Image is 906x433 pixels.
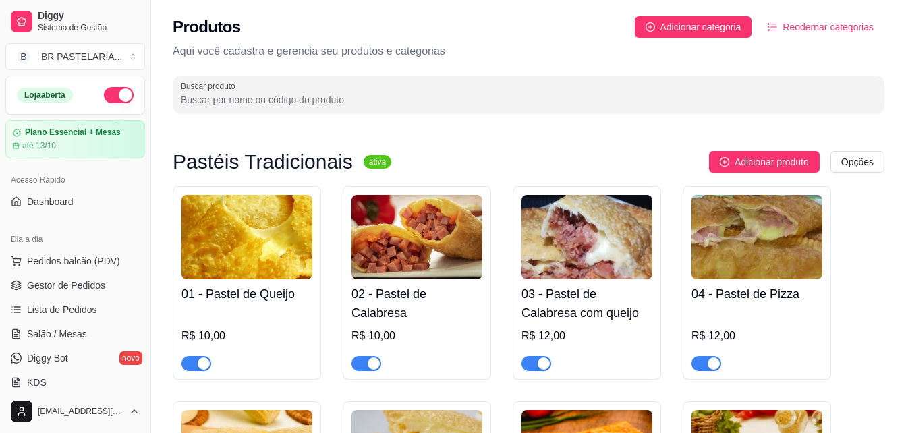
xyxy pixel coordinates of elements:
div: R$ 10,00 [351,328,482,344]
p: Aqui você cadastra e gerencia seu produtos e categorias [173,43,884,59]
article: até 13/10 [22,140,56,151]
span: Adicionar produto [735,154,809,169]
button: Select a team [5,43,145,70]
span: KDS [27,376,47,389]
span: Diggy [38,10,140,22]
img: product-image [521,195,652,279]
img: product-image [351,195,482,279]
label: Buscar produto [181,80,240,92]
sup: ativa [364,155,391,169]
a: Plano Essencial + Mesasaté 13/10 [5,120,145,158]
button: [EMAIL_ADDRESS][DOMAIN_NAME] [5,395,145,428]
h4: 03 - Pastel de Calabresa com queijo [521,285,652,322]
img: product-image [181,195,312,279]
span: Lista de Pedidos [27,303,97,316]
span: Reodernar categorias [783,20,874,34]
article: Plano Essencial + Mesas [25,127,121,138]
div: Dia a dia [5,229,145,250]
a: Gestor de Pedidos [5,275,145,296]
span: Adicionar categoria [660,20,741,34]
button: Opções [830,151,884,173]
a: KDS [5,372,145,393]
div: R$ 12,00 [691,328,822,344]
div: R$ 10,00 [181,328,312,344]
h4: 02 - Pastel de Calabresa [351,285,482,322]
a: Lista de Pedidos [5,299,145,320]
span: Sistema de Gestão [38,22,140,33]
button: Adicionar categoria [635,16,752,38]
span: Opções [841,154,874,169]
span: plus-circle [720,157,729,167]
div: R$ 12,00 [521,328,652,344]
button: Pedidos balcão (PDV) [5,250,145,272]
img: product-image [691,195,822,279]
div: Acesso Rápido [5,169,145,191]
span: Pedidos balcão (PDV) [27,254,120,268]
a: Dashboard [5,191,145,212]
a: Salão / Mesas [5,323,145,345]
a: Diggy Botnovo [5,347,145,369]
input: Buscar produto [181,93,876,107]
span: Diggy Bot [27,351,68,365]
h2: Produtos [173,16,241,38]
h4: 01 - Pastel de Queijo [181,285,312,304]
h4: 04 - Pastel de Pizza [691,285,822,304]
span: Dashboard [27,195,74,208]
button: Alterar Status [104,87,134,103]
span: ordered-list [768,22,777,32]
button: Adicionar produto [709,151,820,173]
div: BR PASTELARIA ... [41,50,122,63]
a: DiggySistema de Gestão [5,5,145,38]
span: plus-circle [646,22,655,32]
span: Gestor de Pedidos [27,279,105,292]
div: Loja aberta [17,88,73,103]
span: Salão / Mesas [27,327,87,341]
h3: Pastéis Tradicionais [173,154,353,170]
span: B [17,50,30,63]
button: Reodernar categorias [757,16,884,38]
span: [EMAIL_ADDRESS][DOMAIN_NAME] [38,406,123,417]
